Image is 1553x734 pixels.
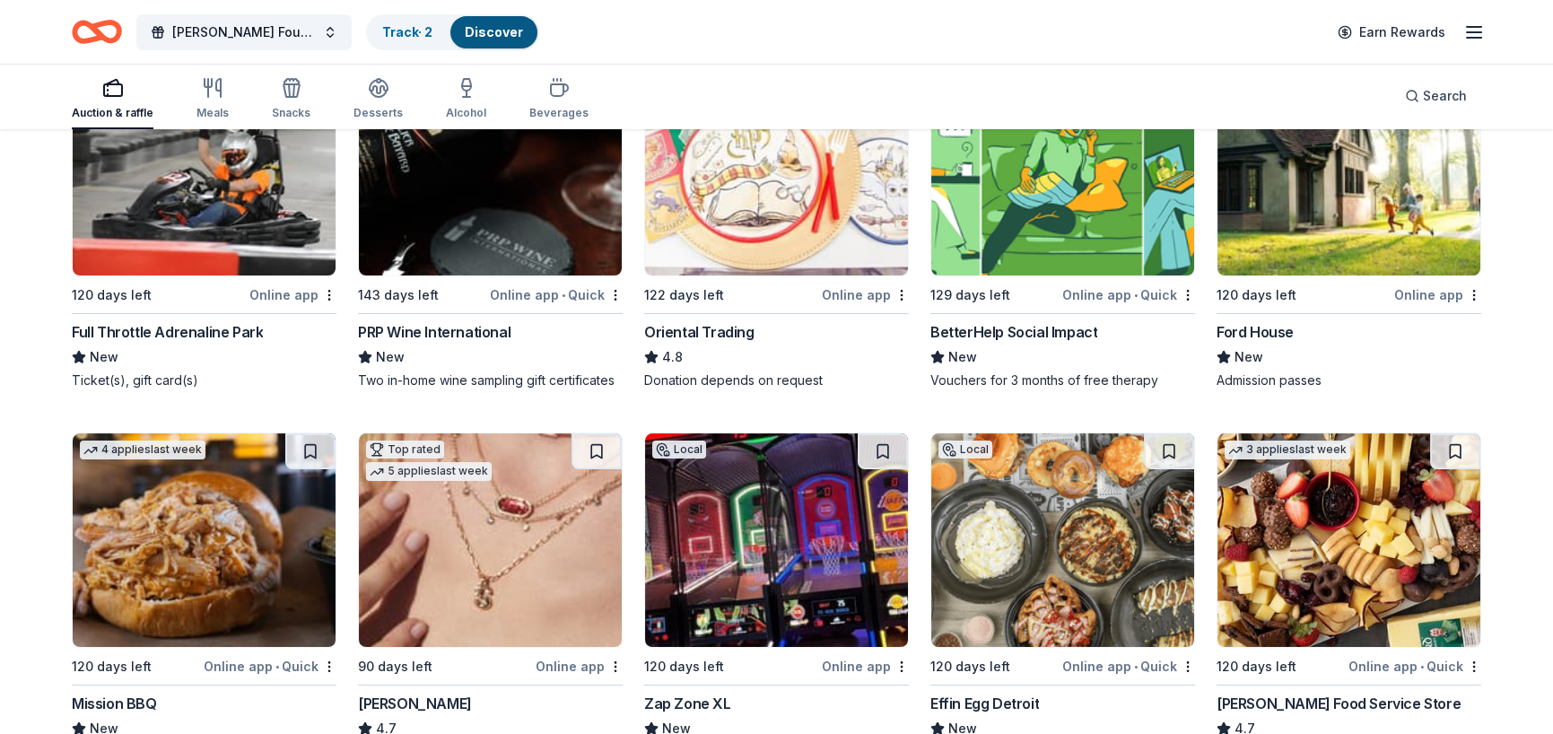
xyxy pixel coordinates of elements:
div: 120 days left [72,656,152,677]
a: Home [72,11,122,53]
img: Image for Full Throttle Adrenaline Park [73,62,336,275]
span: • [275,660,279,674]
div: Online app Quick [490,284,623,306]
span: New [1235,346,1263,368]
img: Image for Effin Egg Detroit [931,433,1194,647]
div: Meals [196,106,229,120]
span: Search [1423,85,1467,107]
div: Ford House [1217,321,1294,343]
div: Online app [249,284,336,306]
img: Image for Oriental Trading [645,62,908,275]
button: [PERSON_NAME] Foundation for Educational Advancement (FFEA) [136,14,352,50]
div: Local [938,441,992,459]
button: Track· 2Discover [366,14,539,50]
div: Online app Quick [1062,655,1195,677]
div: Oriental Trading [644,321,755,343]
div: Donation depends on request [644,371,909,389]
a: Track· 2 [382,24,432,39]
div: Zap Zone XL [644,693,731,714]
div: Top rated [366,441,444,459]
div: 120 days left [1217,284,1296,306]
span: • [1134,660,1138,674]
a: Image for Full Throttle Adrenaline ParkLocal120 days leftOnline appFull Throttle Adrenaline ParkN... [72,61,336,389]
div: Auction & raffle [72,106,153,120]
span: • [1420,660,1424,674]
div: PRP Wine International [358,321,510,343]
a: Image for BetterHelp Social Impact36 applieslast week129 days leftOnline app•QuickBetterHelp Soci... [930,61,1195,389]
div: Online app [536,655,623,677]
div: Alcohol [446,106,486,120]
img: Image for Zap Zone XL [645,433,908,647]
span: • [1134,288,1138,302]
span: • [562,288,565,302]
div: Beverages [529,106,589,120]
img: Image for Gordon Food Service Store [1217,433,1480,647]
div: Online app Quick [204,655,336,677]
div: Local [652,441,706,459]
div: 143 days left [358,284,439,306]
div: 5 applies last week [366,462,492,481]
img: Image for BetterHelp Social Impact [931,62,1194,275]
span: New [376,346,405,368]
div: 4 applies last week [80,441,205,459]
div: 122 days left [644,284,724,306]
img: Image for Kendra Scott [359,433,622,647]
button: Snacks [272,70,310,129]
div: 120 days left [1217,656,1296,677]
div: Ticket(s), gift card(s) [72,371,336,389]
div: 120 days left [930,656,1010,677]
a: Discover [465,24,523,39]
div: Online app Quick [1348,655,1481,677]
div: [PERSON_NAME] [358,693,472,714]
div: Two in-home wine sampling gift certificates [358,371,623,389]
div: 120 days left [72,284,152,306]
a: Image for Ford HouseLocal120 days leftOnline appFord HouseNewAdmission passes [1217,61,1481,389]
a: Image for Oriental TradingTop rated12 applieslast week122 days leftOnline appOriental Trading4.8D... [644,61,909,389]
span: 4.8 [662,346,683,368]
img: Image for Ford House [1217,62,1480,275]
div: Vouchers for 3 months of free therapy [930,371,1195,389]
div: Online app Quick [1062,284,1195,306]
div: Online app [822,655,909,677]
a: Earn Rewards [1327,16,1456,48]
button: Desserts [353,70,403,129]
div: BetterHelp Social Impact [930,321,1097,343]
div: 90 days left [358,656,432,677]
div: 3 applies last week [1225,441,1350,459]
button: Meals [196,70,229,129]
div: Snacks [272,106,310,120]
div: Online app [1394,284,1481,306]
div: Admission passes [1217,371,1481,389]
div: [PERSON_NAME] Food Service Store [1217,693,1461,714]
span: New [948,346,977,368]
div: Effin Egg Detroit [930,693,1039,714]
span: New [90,346,118,368]
img: Image for PRP Wine International [359,62,622,275]
img: Image for Mission BBQ [73,433,336,647]
div: Mission BBQ [72,693,157,714]
button: Search [1391,78,1481,114]
div: 129 days left [930,284,1010,306]
span: [PERSON_NAME] Foundation for Educational Advancement (FFEA) [172,22,316,43]
div: Online app [822,284,909,306]
div: 120 days left [644,656,724,677]
button: Alcohol [446,70,486,129]
button: Beverages [529,70,589,129]
a: Image for PRP Wine International17 applieslast week143 days leftOnline app•QuickPRP Wine Internat... [358,61,623,389]
div: Desserts [353,106,403,120]
button: Auction & raffle [72,70,153,129]
div: Full Throttle Adrenaline Park [72,321,263,343]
